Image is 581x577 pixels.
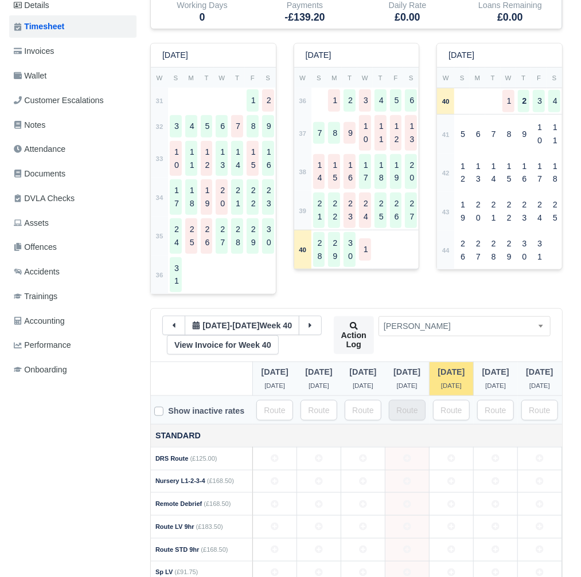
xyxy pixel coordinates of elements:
button: Action Log [334,316,374,354]
div: 23 [344,193,356,228]
span: Offences [14,241,57,254]
div: 19 [456,194,468,229]
small: T [235,74,239,81]
div: 16 [518,155,530,191]
strong: DRS Route [155,455,188,462]
div: 26 [456,233,468,268]
div: 10 [170,141,182,176]
div: 21 [313,193,325,228]
div: 1 [359,238,371,261]
span: Kyi Julian-Hayden [379,319,550,333]
span: Customer Escalations [14,94,104,107]
small: T [521,74,525,81]
span: 4 days ago [264,382,285,389]
small: F [394,74,398,81]
div: 28 [231,218,243,254]
small: S [174,74,178,81]
h6: [DATE] [449,50,474,60]
div: 6 [216,115,228,138]
small: W [505,74,512,81]
span: 1 day from now [526,367,553,376]
span: Invoices [14,45,54,58]
span: Documents [14,167,65,180]
span: Trainings [14,290,57,303]
div: 23 [518,194,530,229]
strong: 36 [299,97,306,104]
div: 27 [471,233,483,268]
div: 30 [262,218,274,254]
strong: 41 [442,131,450,138]
div: 22 [247,179,259,215]
span: 2 days from now [232,321,259,330]
a: Notes [9,114,137,136]
div: 20 [216,179,228,215]
div: 8 [247,115,259,138]
div: 29 [247,218,259,254]
span: 1 day ago [393,367,420,376]
div: 4 [548,90,560,112]
strong: 37 [299,130,306,137]
div: 8 [328,122,340,144]
div: 17 [533,155,545,191]
div: 7 [231,115,243,138]
div: 25 [548,194,560,229]
small: T [348,74,352,81]
div: 25 [375,193,387,228]
strong: 35 [156,233,163,240]
strong: 44 [442,247,450,254]
span: 3 days ago [305,367,332,376]
div: 30 [518,233,530,268]
strong: Nursery L1-2-3-4 [155,477,205,484]
a: Customer Escalations [9,89,137,112]
a: Offences [9,236,137,258]
span: 15 minutes ago [438,367,465,376]
div: 20 [471,194,483,229]
span: Timesheet [14,20,64,33]
strong: 31 [156,97,163,104]
small: W [362,74,368,81]
div: 15 [502,155,514,191]
div: 8 [502,123,514,146]
a: Trainings [9,285,137,308]
span: 15 minutes ago [441,382,462,389]
div: 20 [405,154,417,190]
small: S [460,74,465,81]
small: S [317,74,321,81]
small: W [157,74,163,81]
small: W [299,74,306,81]
strong: Sp LV [155,568,173,575]
span: 1 day ago [397,382,418,389]
small: M [332,74,337,81]
a: Wallet [9,65,137,87]
a: Attendance [9,138,137,160]
td: 2025-10-01 Not Editable [385,538,430,561]
div: 3 [359,89,371,112]
strong: 36 [156,272,163,278]
input: Route [345,400,381,421]
h6: [DATE] [306,50,332,60]
td: 2025-10-01 Not Editable [385,493,430,516]
strong: 33 [156,155,163,162]
span: Assets [14,217,49,230]
div: 17 [170,179,182,215]
h5: £0.00 [365,11,450,23]
strong: 2 [522,96,527,105]
div: 13 [216,141,228,176]
span: 2 days ago [349,367,376,376]
div: 21 [487,194,499,229]
div: 7 [487,123,499,146]
div: 13 [471,155,483,191]
strong: 40 [442,98,450,105]
div: 18 [548,155,560,191]
div: 29 [328,232,340,268]
button: [DATE]-[DATE]Week 40 [185,316,299,335]
h5: £0.00 [467,11,553,23]
div: 21 [231,179,243,215]
h5: -£139.20 [262,11,348,23]
div: 9 [344,122,356,144]
span: Performance [14,339,71,352]
div: 12 [456,155,468,191]
span: 4 days ago [262,367,288,376]
div: 5 [456,123,468,146]
div: 6 [471,123,483,146]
